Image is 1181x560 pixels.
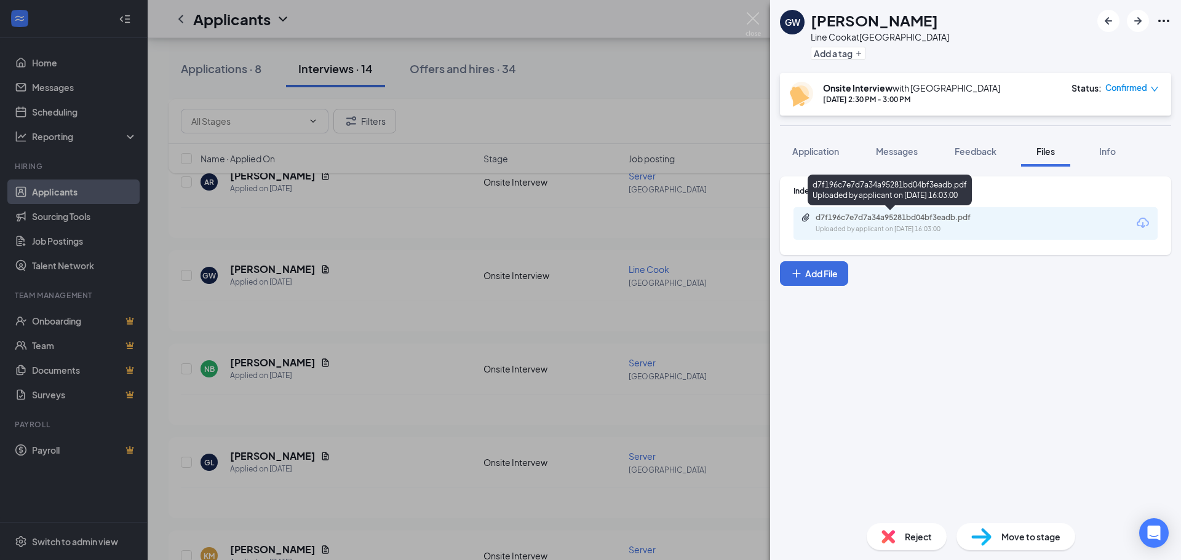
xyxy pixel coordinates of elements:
b: Onsite Interview [823,82,893,93]
button: ArrowRight [1127,10,1149,32]
button: PlusAdd a tag [811,47,865,60]
span: down [1150,85,1159,93]
svg: Plus [790,267,803,280]
svg: ArrowLeftNew [1101,14,1116,28]
div: d7f196c7e7d7a34a95281bd04bf3eadb.pdf [816,213,988,223]
span: Move to stage [1001,530,1060,543]
svg: Download [1135,216,1150,231]
svg: Paperclip [801,213,811,223]
span: Messages [876,146,918,157]
button: ArrowLeftNew [1097,10,1119,32]
div: GW [785,16,800,28]
div: Status : [1072,82,1102,94]
div: d7f196c7e7d7a34a95281bd04bf3eadb.pdf Uploaded by applicant on [DATE] 16:03:00 [808,175,972,205]
svg: Plus [855,50,862,57]
button: Add FilePlus [780,261,848,286]
div: Indeed Resume [793,186,1158,196]
svg: Ellipses [1156,14,1171,28]
a: Paperclipd7f196c7e7d7a34a95281bd04bf3eadb.pdfUploaded by applicant on [DATE] 16:03:00 [801,213,1000,234]
span: Feedback [955,146,996,157]
span: Confirmed [1105,82,1147,94]
span: Files [1036,146,1055,157]
span: Info [1099,146,1116,157]
div: [DATE] 2:30 PM - 3:00 PM [823,94,1000,105]
div: Uploaded by applicant on [DATE] 16:03:00 [816,224,1000,234]
span: Reject [905,530,932,543]
div: Open Intercom Messenger [1139,518,1169,548]
div: Line Cook at [GEOGRAPHIC_DATA] [811,31,949,43]
h1: [PERSON_NAME] [811,10,938,31]
svg: ArrowRight [1131,14,1145,28]
div: with [GEOGRAPHIC_DATA] [823,82,1000,94]
span: Application [792,146,839,157]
